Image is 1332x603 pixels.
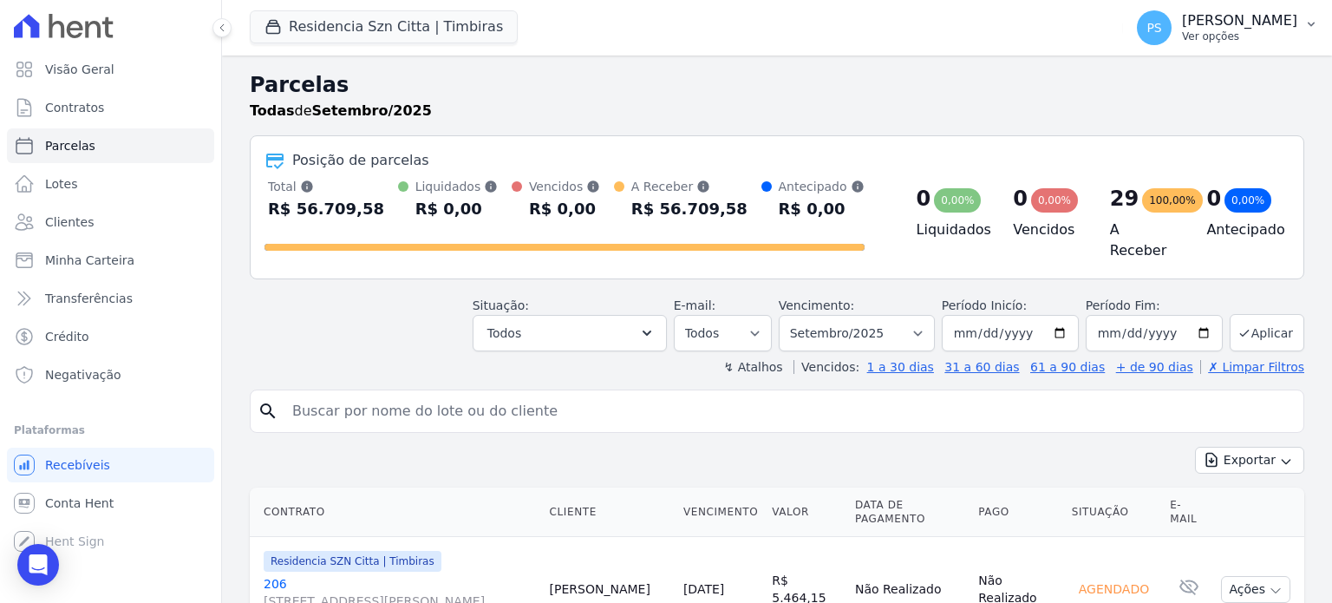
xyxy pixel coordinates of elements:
label: Vencidos: [793,360,859,374]
th: Cliente [543,488,676,537]
button: Ações [1221,576,1290,603]
strong: Setembro/2025 [312,102,432,119]
th: Valor [765,488,848,537]
div: R$ 0,00 [529,195,600,223]
a: Crédito [7,319,214,354]
div: Total [268,178,384,195]
span: Parcelas [45,137,95,154]
div: R$ 56.709,58 [268,195,384,223]
div: 0 [1206,185,1221,213]
a: 31 a 60 dias [944,360,1019,374]
a: Conta Hent [7,486,214,521]
div: R$ 0,00 [415,195,499,223]
a: Contratos [7,90,214,125]
th: Data de Pagamento [848,488,971,537]
div: 100,00% [1142,188,1202,213]
span: PS [1146,22,1161,34]
div: Liquidados [415,178,499,195]
th: E-mail [1163,488,1214,537]
div: R$ 56.709,58 [631,195,748,223]
div: 0,00% [934,188,981,213]
a: + de 90 dias [1116,360,1193,374]
button: Todos [473,315,667,351]
span: Minha Carteira [45,252,134,269]
span: Clientes [45,213,94,231]
div: Vencidos [529,178,600,195]
label: E-mail: [674,298,716,312]
div: 0,00% [1031,188,1078,213]
strong: Todas [250,102,295,119]
div: Open Intercom Messenger [17,544,59,586]
th: Situação [1065,488,1163,537]
a: Clientes [7,205,214,239]
h2: Parcelas [250,69,1304,101]
span: Residencia SZN Citta | Timbiras [264,551,441,572]
button: Residencia Szn Citta | Timbiras [250,10,518,43]
h4: Liquidados [917,220,986,240]
a: [DATE] [683,582,724,596]
div: 0,00% [1224,188,1271,213]
a: 1 a 30 dias [867,360,934,374]
span: Todos [487,323,521,344]
div: Agendado [1072,577,1156,601]
a: ✗ Limpar Filtros [1200,360,1304,374]
h4: A Receber [1110,220,1179,261]
th: Contrato [250,488,543,537]
span: Negativação [45,366,121,383]
i: search [258,401,278,422]
a: Lotes [7,167,214,201]
label: Período Inicío: [942,298,1027,312]
label: Período Fim: [1086,297,1223,315]
p: Ver opções [1182,29,1297,43]
a: Negativação [7,357,214,392]
h4: Vencidos [1013,220,1082,240]
button: Exportar [1195,447,1304,474]
button: Aplicar [1230,314,1304,351]
input: Buscar por nome do lote ou do cliente [282,394,1296,429]
span: Recebíveis [45,456,110,474]
div: A Receber [631,178,748,195]
div: Antecipado [779,178,865,195]
a: Visão Geral [7,52,214,87]
a: Transferências [7,281,214,316]
span: Lotes [45,175,78,193]
div: 0 [917,185,931,213]
p: [PERSON_NAME] [1182,12,1297,29]
label: ↯ Atalhos [723,360,782,374]
div: Posição de parcelas [292,150,429,171]
p: de [250,101,432,121]
a: Minha Carteira [7,243,214,278]
div: 0 [1013,185,1028,213]
div: 29 [1110,185,1139,213]
label: Situação: [473,298,529,312]
label: Vencimento: [779,298,854,312]
th: Pago [971,488,1065,537]
a: Parcelas [7,128,214,163]
div: Plataformas [14,420,207,441]
button: PS [PERSON_NAME] Ver opções [1123,3,1332,52]
h4: Antecipado [1206,220,1276,240]
span: Conta Hent [45,495,114,512]
span: Transferências [45,290,133,307]
div: R$ 0,00 [779,195,865,223]
span: Contratos [45,99,104,116]
a: 61 a 90 dias [1030,360,1105,374]
span: Visão Geral [45,61,114,78]
th: Vencimento [676,488,765,537]
span: Crédito [45,328,89,345]
a: Recebíveis [7,448,214,482]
